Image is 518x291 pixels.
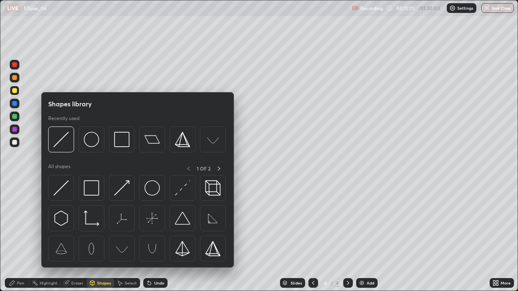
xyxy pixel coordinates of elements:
[335,279,340,287] div: 4
[97,281,111,285] div: Shapes
[84,211,99,226] img: svg+xml;charset=utf-8,%3Csvg%20xmlns%3D%22http%3A%2F%2Fwww.w3.org%2F2000%2Fsvg%22%20width%3D%2233...
[352,5,359,11] img: recording.375f2c34.svg
[48,163,70,173] p: All shapes
[48,115,79,122] p: Recently used
[291,281,302,285] div: Slides
[501,281,511,285] div: More
[205,132,221,147] img: svg+xml;charset=utf-8,%3Csvg%20xmlns%3D%22http%3A%2F%2Fwww.w3.org%2F2000%2Fsvg%22%20width%3D%2265...
[53,132,69,147] img: svg+xml;charset=utf-8,%3Csvg%20xmlns%3D%22http%3A%2F%2Fwww.w3.org%2F2000%2Fsvg%22%20width%3D%2230...
[114,211,129,226] img: svg+xml;charset=utf-8,%3Csvg%20xmlns%3D%22http%3A%2F%2Fwww.w3.org%2F2000%2Fsvg%22%20width%3D%2265...
[144,132,160,147] img: svg+xml;charset=utf-8,%3Csvg%20xmlns%3D%22http%3A%2F%2Fwww.w3.org%2F2000%2Fsvg%22%20width%3D%2244...
[40,281,57,285] div: Highlight
[175,211,190,226] img: svg+xml;charset=utf-8,%3Csvg%20xmlns%3D%22http%3A%2F%2Fwww.w3.org%2F2000%2Fsvg%22%20width%3D%2238...
[321,280,329,285] div: 4
[449,5,456,11] img: class-settings-icons
[205,241,221,256] img: svg+xml;charset=utf-8,%3Csvg%20xmlns%3D%22http%3A%2F%2Fwww.w3.org%2F2000%2Fsvg%22%20width%3D%2234...
[125,281,137,285] div: Select
[197,165,210,172] p: 1 OF 2
[205,180,221,196] img: svg+xml;charset=utf-8,%3Csvg%20xmlns%3D%22http%3A%2F%2Fwww.w3.org%2F2000%2Fsvg%22%20width%3D%2235...
[17,281,24,285] div: Pen
[53,180,69,196] img: svg+xml;charset=utf-8,%3Csvg%20xmlns%3D%22http%3A%2F%2Fwww.w3.org%2F2000%2Fsvg%22%20width%3D%2230...
[481,3,514,13] button: End Class
[24,5,47,11] p: Ellipse_06
[367,281,374,285] div: Add
[205,211,221,226] img: svg+xml;charset=utf-8,%3Csvg%20xmlns%3D%22http%3A%2F%2Fwww.w3.org%2F2000%2Fsvg%22%20width%3D%2265...
[114,241,129,256] img: svg+xml;charset=utf-8,%3Csvg%20xmlns%3D%22http%3A%2F%2Fwww.w3.org%2F2000%2Fsvg%22%20width%3D%2265...
[175,180,190,196] img: svg+xml;charset=utf-8,%3Csvg%20xmlns%3D%22http%3A%2F%2Fwww.w3.org%2F2000%2Fsvg%22%20width%3D%2230...
[53,241,69,256] img: svg+xml;charset=utf-8,%3Csvg%20xmlns%3D%22http%3A%2F%2Fwww.w3.org%2F2000%2Fsvg%22%20width%3D%2265...
[144,241,160,256] img: svg+xml;charset=utf-8,%3Csvg%20xmlns%3D%22http%3A%2F%2Fwww.w3.org%2F2000%2Fsvg%22%20width%3D%2265...
[175,241,190,256] img: svg+xml;charset=utf-8,%3Csvg%20xmlns%3D%22http%3A%2F%2Fwww.w3.org%2F2000%2Fsvg%22%20width%3D%2234...
[114,132,129,147] img: svg+xml;charset=utf-8,%3Csvg%20xmlns%3D%22http%3A%2F%2Fwww.w3.org%2F2000%2Fsvg%22%20width%3D%2234...
[144,211,160,226] img: svg+xml;charset=utf-8,%3Csvg%20xmlns%3D%22http%3A%2F%2Fwww.w3.org%2F2000%2Fsvg%22%20width%3D%2265...
[359,280,365,286] img: add-slide-button
[144,180,160,196] img: svg+xml;charset=utf-8,%3Csvg%20xmlns%3D%22http%3A%2F%2Fwww.w3.org%2F2000%2Fsvg%22%20width%3D%2236...
[114,180,129,196] img: svg+xml;charset=utf-8,%3Csvg%20xmlns%3D%22http%3A%2F%2Fwww.w3.org%2F2000%2Fsvg%22%20width%3D%2230...
[71,281,83,285] div: Eraser
[175,132,190,147] img: svg+xml;charset=utf-8,%3Csvg%20xmlns%3D%22http%3A%2F%2Fwww.w3.org%2F2000%2Fsvg%22%20width%3D%2234...
[84,241,99,256] img: svg+xml;charset=utf-8,%3Csvg%20xmlns%3D%22http%3A%2F%2Fwww.w3.org%2F2000%2Fsvg%22%20width%3D%2265...
[7,5,18,11] p: LIVE
[484,5,490,11] img: end-class-cross
[48,99,92,109] h5: Shapes library
[84,180,99,196] img: svg+xml;charset=utf-8,%3Csvg%20xmlns%3D%22http%3A%2F%2Fwww.w3.org%2F2000%2Fsvg%22%20width%3D%2234...
[331,280,333,285] div: /
[360,5,383,11] p: Recording
[53,211,69,226] img: svg+xml;charset=utf-8,%3Csvg%20xmlns%3D%22http%3A%2F%2Fwww.w3.org%2F2000%2Fsvg%22%20width%3D%2230...
[154,281,164,285] div: Undo
[84,132,99,147] img: svg+xml;charset=utf-8,%3Csvg%20xmlns%3D%22http%3A%2F%2Fwww.w3.org%2F2000%2Fsvg%22%20width%3D%2236...
[457,6,473,10] p: Settings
